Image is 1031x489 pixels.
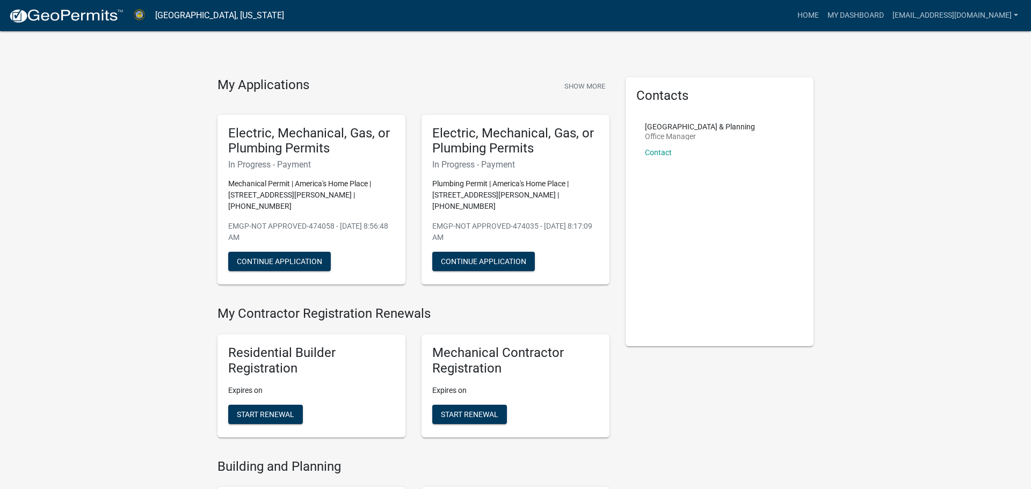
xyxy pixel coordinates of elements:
h5: Electric, Mechanical, Gas, or Plumbing Permits [228,126,395,157]
p: EMGP-NOT APPROVED-474035 - [DATE] 8:17:09 AM [432,221,599,243]
h4: My Contractor Registration Renewals [217,306,609,322]
p: EMGP-NOT APPROVED-474058 - [DATE] 8:56:48 AM [228,221,395,243]
button: Continue Application [432,252,535,271]
a: [EMAIL_ADDRESS][DOMAIN_NAME] [888,5,1022,26]
img: Abbeville County, South Carolina [132,8,147,23]
h5: Contacts [636,88,803,104]
p: Expires on [228,385,395,396]
span: Start Renewal [237,410,294,418]
a: [GEOGRAPHIC_DATA], [US_STATE] [155,6,284,25]
button: Start Renewal [228,405,303,424]
h5: Mechanical Contractor Registration [432,345,599,376]
p: [GEOGRAPHIC_DATA] & Planning [645,123,755,130]
h5: Electric, Mechanical, Gas, or Plumbing Permits [432,126,599,157]
p: Expires on [432,385,599,396]
h6: In Progress - Payment [228,159,395,170]
span: Start Renewal [441,410,498,418]
h6: In Progress - Payment [432,159,599,170]
h4: My Applications [217,77,309,93]
a: Home [793,5,823,26]
h4: Building and Planning [217,459,609,475]
button: Start Renewal [432,405,507,424]
p: Mechanical Permit | America's Home Place | [STREET_ADDRESS][PERSON_NAME] | [PHONE_NUMBER] [228,178,395,212]
p: Plumbing Permit | America's Home Place | [STREET_ADDRESS][PERSON_NAME] | [PHONE_NUMBER] [432,178,599,212]
button: Show More [560,77,609,95]
p: Office Manager [645,133,755,140]
button: Continue Application [228,252,331,271]
h5: Residential Builder Registration [228,345,395,376]
a: My Dashboard [823,5,888,26]
wm-registration-list-section: My Contractor Registration Renewals [217,306,609,446]
a: Contact [645,148,672,157]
